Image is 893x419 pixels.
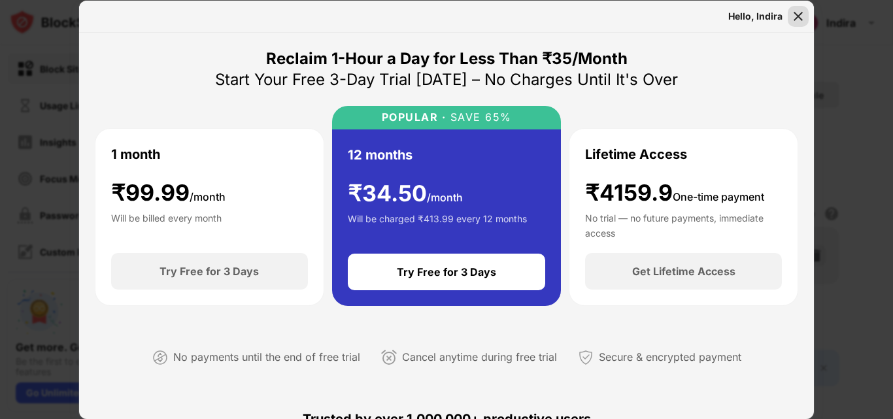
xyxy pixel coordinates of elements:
[111,211,222,237] div: Will be billed every month
[381,350,397,365] img: cancel-anytime
[266,48,628,69] div: Reclaim 1-Hour a Day for Less Than ₹35/Month
[599,348,741,367] div: Secure & encrypted payment
[348,180,463,207] div: ₹ 34.50
[402,348,557,367] div: Cancel anytime during free trial
[348,145,413,165] div: 12 months
[673,190,764,203] span: One-time payment
[585,211,782,237] div: No trial — no future payments, immediate access
[348,212,527,238] div: Will be charged ₹413.99 every 12 months
[111,144,160,164] div: 1 month
[728,11,783,22] div: Hello, Indira
[111,180,226,207] div: ₹ 99.99
[397,265,496,278] div: Try Free for 3 Days
[585,180,764,207] div: ₹4159.9
[427,191,463,204] span: /month
[446,111,512,124] div: SAVE 65%
[190,190,226,203] span: /month
[173,348,360,367] div: No payments until the end of free trial
[160,265,259,278] div: Try Free for 3 Days
[215,69,678,90] div: Start Your Free 3-Day Trial [DATE] – No Charges Until It's Over
[578,350,594,365] img: secured-payment
[632,265,735,278] div: Get Lifetime Access
[152,350,168,365] img: not-paying
[585,144,687,164] div: Lifetime Access
[382,111,446,124] div: POPULAR ·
